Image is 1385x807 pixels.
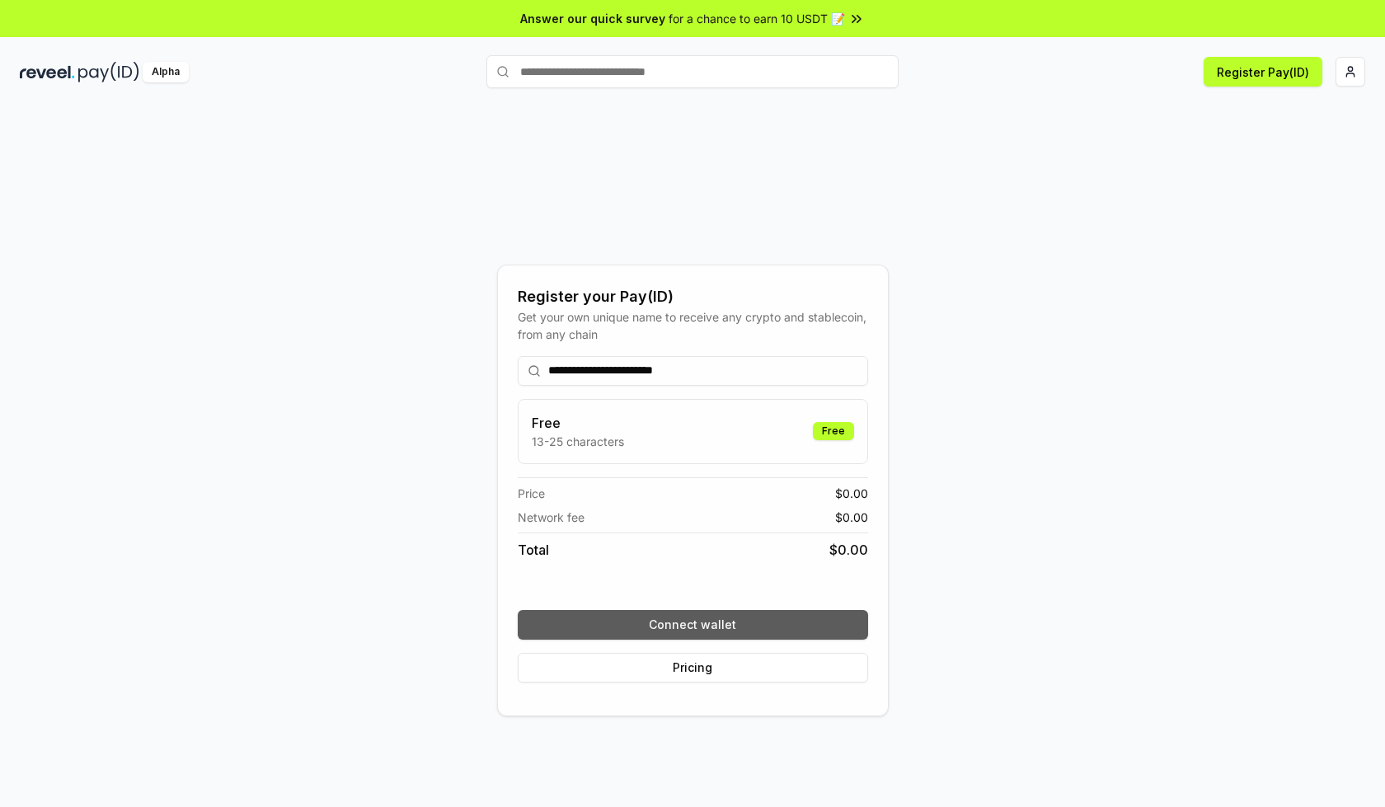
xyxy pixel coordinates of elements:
span: $ 0.00 [835,509,868,526]
span: $ 0.00 [829,540,868,560]
span: for a chance to earn 10 USDT 📝 [669,10,845,27]
p: 13-25 characters [532,433,624,450]
button: Pricing [518,653,868,683]
span: $ 0.00 [835,485,868,502]
span: Network fee [518,509,585,526]
button: Register Pay(ID) [1204,57,1322,87]
div: Alpha [143,62,189,82]
span: Price [518,485,545,502]
img: pay_id [78,62,139,82]
img: reveel_dark [20,62,75,82]
h3: Free [532,413,624,433]
div: Get your own unique name to receive any crypto and stablecoin, from any chain [518,308,868,343]
div: Register your Pay(ID) [518,285,868,308]
button: Connect wallet [518,610,868,640]
div: Free [813,422,854,440]
span: Total [518,540,549,560]
span: Answer our quick survey [520,10,665,27]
